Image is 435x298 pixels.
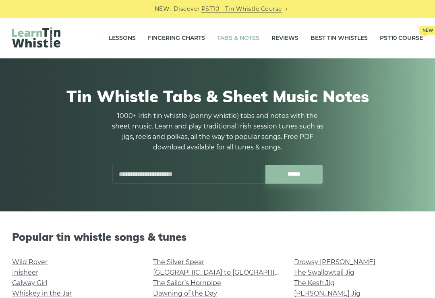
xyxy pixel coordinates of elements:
[311,28,368,48] a: Best Tin Whistles
[294,269,354,276] a: The Swallowtail Jig
[153,279,221,287] a: The Sailor’s Hornpipe
[12,290,72,297] a: Whiskey in the Jar
[12,279,47,287] a: Galway Girl
[109,111,326,153] p: 1000+ Irish tin whistle (penny whistle) tabs and notes with the sheet music. Learn and play tradi...
[153,269,302,276] a: [GEOGRAPHIC_DATA] to [GEOGRAPHIC_DATA]
[12,27,60,48] img: LearnTinWhistle.com
[12,231,423,243] h2: Popular tin whistle songs & tunes
[153,290,217,297] a: Dawning of the Day
[16,87,419,106] h1: Tin Whistle Tabs & Sheet Music Notes
[217,28,259,48] a: Tabs & Notes
[294,290,360,297] a: [PERSON_NAME] Jig
[153,258,204,266] a: The Silver Spear
[294,279,335,287] a: The Kesh Jig
[12,269,38,276] a: Inisheer
[12,258,48,266] a: Wild Rover
[380,28,423,48] a: PST10 CourseNew
[109,28,136,48] a: Lessons
[148,28,205,48] a: Fingering Charts
[271,28,298,48] a: Reviews
[294,258,375,266] a: Drowsy [PERSON_NAME]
